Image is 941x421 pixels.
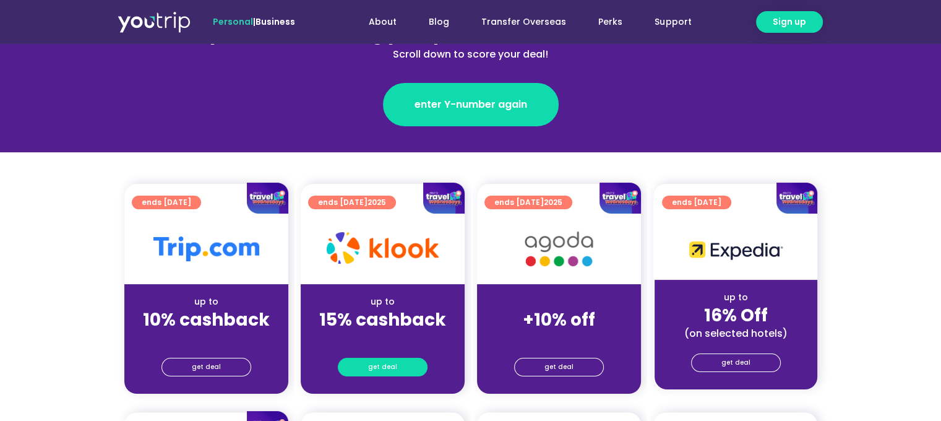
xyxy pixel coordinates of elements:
[544,358,574,376] span: get deal
[638,11,707,33] a: Support
[721,354,750,371] span: get deal
[756,11,823,33] a: Sign up
[514,358,604,376] a: get deal
[415,97,527,112] span: enter Y-number again
[134,295,278,308] div: up to
[582,11,638,33] a: Perks
[311,295,455,308] div: up to
[548,295,570,308] span: up to
[704,303,768,328] strong: 16% Off
[311,331,455,344] div: (for stays only)
[256,15,295,28] a: Business
[338,358,428,376] a: get deal
[319,308,446,332] strong: 15% cashback
[134,331,278,344] div: (for stays only)
[773,15,806,28] span: Sign up
[691,354,781,372] a: get deal
[383,83,559,126] a: enter Y-number again
[161,358,251,376] a: get deal
[192,358,221,376] span: get deal
[487,331,631,344] div: (for stays only)
[465,11,582,33] a: Transfer Overseas
[353,11,413,33] a: About
[664,291,807,304] div: up to
[202,47,739,62] div: Scroll down to score your deal!
[664,327,807,340] div: (on selected hotels)
[368,358,397,376] span: get deal
[413,11,465,33] a: Blog
[523,308,595,332] strong: +10% off
[213,15,295,28] span: |
[329,11,707,33] nav: Menu
[143,308,270,332] strong: 10% cashback
[213,15,253,28] span: Personal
